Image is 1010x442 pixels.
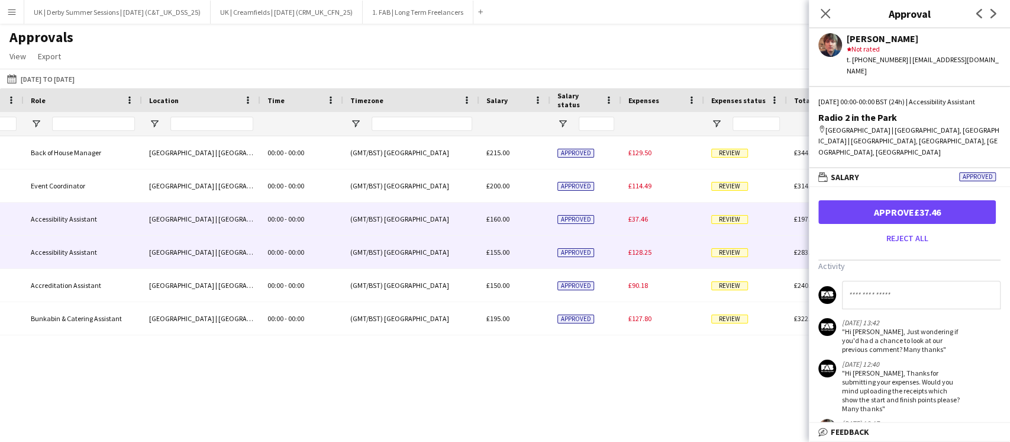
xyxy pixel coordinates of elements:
[31,96,46,105] span: Role
[842,360,964,369] div: [DATE] 12:40
[142,169,260,202] div: [GEOGRAPHIC_DATA] | [GEOGRAPHIC_DATA], [GEOGRAPHIC_DATA]
[142,236,260,268] div: [GEOGRAPHIC_DATA] | [GEOGRAPHIC_DATA], [GEOGRAPHIC_DATA]
[372,117,472,131] input: Timezone Filter Input
[842,419,960,428] div: [DATE] 12:17
[33,49,66,64] a: Export
[628,248,651,257] span: £128.25
[267,181,283,190] span: 00:00
[142,269,260,302] div: [GEOGRAPHIC_DATA] | [GEOGRAPHIC_DATA], [GEOGRAPHIC_DATA]
[267,214,283,223] span: 00:00
[142,136,260,169] div: [GEOGRAPHIC_DATA] | [GEOGRAPHIC_DATA], [GEOGRAPHIC_DATA]
[794,148,817,157] span: £344.50
[24,136,142,169] div: Back of House Manager
[24,203,142,235] div: Accessibility Assistant
[486,281,509,290] span: £150.00
[24,236,142,268] div: Accessibility Assistant
[711,248,748,257] span: Review
[149,96,179,105] span: Location
[285,248,287,257] span: -
[579,117,614,131] input: Salary status Filter Input
[557,91,600,109] span: Salary status
[343,136,479,169] div: (GMT/BST) [GEOGRAPHIC_DATA]
[343,269,479,302] div: (GMT/BST) [GEOGRAPHIC_DATA]
[24,1,211,24] button: UK | Derby Summer Sessions | [DATE] (C&T_UK_DSS_25)
[285,314,287,323] span: -
[557,215,594,224] span: Approved
[31,118,41,129] button: Open Filter Menu
[142,302,260,335] div: [GEOGRAPHIC_DATA] | [GEOGRAPHIC_DATA], [GEOGRAPHIC_DATA]
[557,281,594,290] span: Approved
[285,148,287,157] span: -
[557,149,594,158] span: Approved
[557,118,568,129] button: Open Filter Menu
[794,96,812,105] span: Total
[24,169,142,202] div: Event Coordinator
[486,181,509,190] span: £200.00
[486,214,509,223] span: £160.00
[628,96,659,105] span: Expenses
[285,281,287,290] span: -
[818,200,996,224] button: Approve£37.46
[38,51,61,62] span: Export
[267,96,285,105] span: Time
[267,148,283,157] span: 00:00
[959,172,996,181] span: Approved
[711,96,766,105] span: Expenses status
[831,427,869,437] span: Feedback
[847,55,1001,76] div: t. [PHONE_NUMBER] | [EMAIL_ADDRESS][DOMAIN_NAME]
[711,149,748,158] span: Review
[285,181,287,190] span: -
[711,118,722,129] button: Open Filter Menu
[486,148,509,157] span: £215.00
[842,327,964,354] div: "Hi [PERSON_NAME], Just wondering if you'd had a chance to look at our previous comment? Many tha...
[170,117,253,131] input: Location Filter Input
[9,51,26,62] span: View
[557,182,594,191] span: Approved
[343,236,479,268] div: (GMT/BST) [GEOGRAPHIC_DATA]
[711,182,748,191] span: Review
[794,248,817,257] span: £283.25
[818,97,1001,107] div: [DATE] 00:00-00:00 BST (24h) | Accessibility Assistant
[809,423,1010,441] mat-expansion-panel-header: Feedback
[818,112,1001,123] div: Radio 2 in the Park
[149,118,160,129] button: Open Filter Menu
[818,360,836,377] app-user-avatar: FAB Finance
[794,214,817,223] span: £197.46
[842,369,964,413] div: "Hi [PERSON_NAME], Thanks for submitting your expenses. Would you mind uploading the receipts whi...
[794,281,817,290] span: £240.18
[288,281,304,290] span: 00:00
[831,172,859,182] span: Salary
[288,248,304,257] span: 00:00
[142,203,260,235] div: [GEOGRAPHIC_DATA] | [GEOGRAPHIC_DATA], [GEOGRAPHIC_DATA]
[363,1,473,24] button: 1. FAB | Long Term Freelancers
[711,281,748,290] span: Review
[733,117,780,131] input: Expenses status Filter Input
[486,248,509,257] span: £155.00
[557,315,594,324] span: Approved
[818,125,1001,158] div: [GEOGRAPHIC_DATA] | [GEOGRAPHIC_DATA], [GEOGRAPHIC_DATA] | [GEOGRAPHIC_DATA], [GEOGRAPHIC_DATA], ...
[711,315,748,324] span: Review
[794,181,817,190] span: £314.49
[711,215,748,224] span: Review
[24,302,142,335] div: Bunkabin & Catering Assistant
[628,181,651,190] span: £114.49
[288,181,304,190] span: 00:00
[5,72,77,86] button: [DATE] to [DATE]
[628,281,648,290] span: £90.18
[343,169,479,202] div: (GMT/BST) [GEOGRAPHIC_DATA]
[285,214,287,223] span: -
[343,203,479,235] div: (GMT/BST) [GEOGRAPHIC_DATA]
[842,318,964,327] div: [DATE] 13:42
[794,314,817,323] span: £322.80
[847,33,1001,44] div: [PERSON_NAME]
[288,148,304,157] span: 00:00
[288,214,304,223] span: 00:00
[24,269,142,302] div: Accreditation Assistant
[847,44,1001,55] div: Not rated
[350,96,383,105] span: Timezone
[818,229,996,248] button: Reject all
[267,314,283,323] span: 00:00
[809,168,1010,186] mat-expansion-panel-header: SalaryApproved
[628,314,651,323] span: £127.80
[288,314,304,323] span: 00:00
